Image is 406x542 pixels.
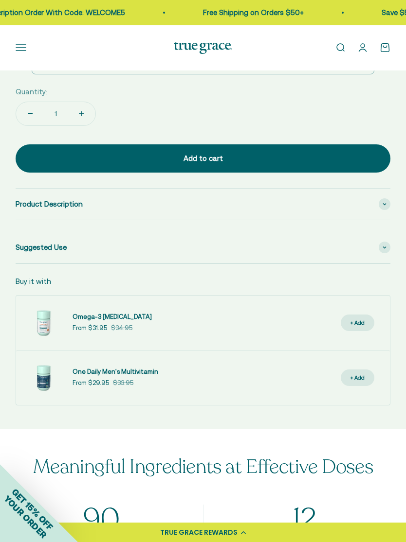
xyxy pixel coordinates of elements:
button: Add to cart [16,144,390,173]
p: Meaningful Ingredients at Effective Doses [33,456,373,477]
a: Free Shipping on Orders $50+ [202,8,303,17]
button: Decrease quantity [16,102,44,125]
span: 90 [83,505,120,535]
summary: Suggested Use [16,232,390,263]
span: Product Description [16,198,83,210]
div: Add to cart [35,153,371,164]
sale-price: From $31.95 [73,323,107,333]
compare-at-price: $33.95 [113,378,133,388]
img: One Daily Men's Multivitamin [24,358,63,397]
compare-at-price: $34.95 [111,323,132,333]
sale-price: From $29.95 [73,378,109,388]
label: Quantity: [16,86,47,98]
a: Omega-3 [MEDICAL_DATA] [73,312,152,322]
button: + Add [341,369,374,386]
span: YOUR ORDER [2,493,49,540]
div: + Add [351,318,365,328]
p: Buy it with [16,276,51,287]
span: Suggested Use [16,242,67,253]
span: 12 [293,505,317,535]
img: Omega-3 Fish Oil for Brain, Heart, and Immune Health* Sustainably sourced, wild-caught Alaskan fi... [24,303,63,342]
a: One Daily Men's Multivitamin [73,367,158,377]
div: TRUE GRACE REWARDS [160,527,238,538]
span: One Daily Men's Multivitamin [73,368,158,375]
div: + Add [351,373,365,383]
summary: Product Description [16,189,390,220]
button: + Add [341,315,374,332]
span: GET 15% OFF [10,487,55,532]
button: Increase quantity [67,102,95,125]
span: Omega-3 [MEDICAL_DATA] [73,313,152,320]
